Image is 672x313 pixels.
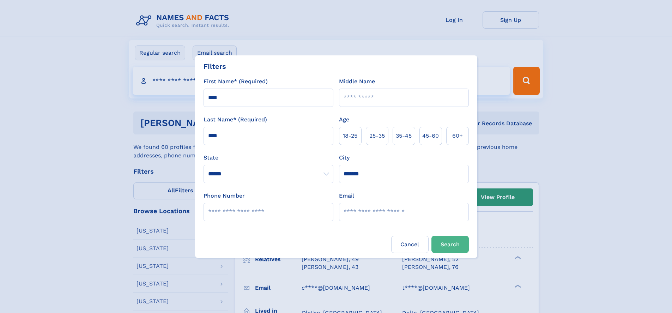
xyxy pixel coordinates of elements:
[452,132,463,140] span: 60+
[204,77,268,86] label: First Name* (Required)
[204,115,267,124] label: Last Name* (Required)
[339,77,375,86] label: Middle Name
[369,132,385,140] span: 25‑35
[343,132,357,140] span: 18‑25
[339,115,349,124] label: Age
[204,192,245,200] label: Phone Number
[339,192,354,200] label: Email
[391,236,429,253] label: Cancel
[422,132,439,140] span: 45‑60
[339,154,350,162] label: City
[431,236,469,253] button: Search
[204,154,333,162] label: State
[396,132,412,140] span: 35‑45
[204,61,226,72] div: Filters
